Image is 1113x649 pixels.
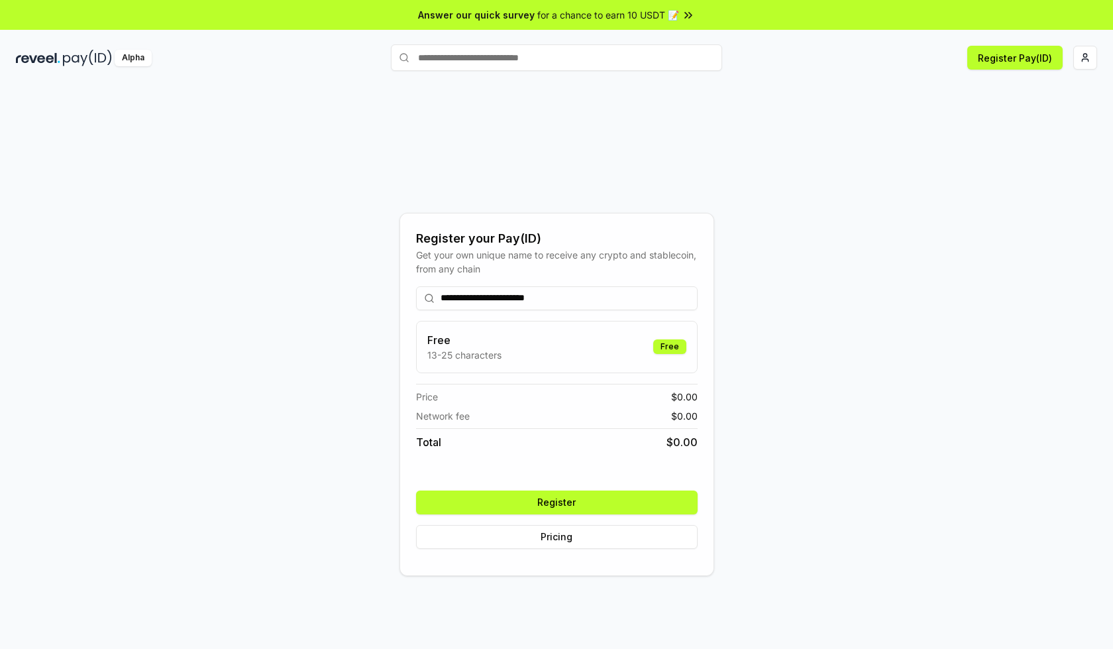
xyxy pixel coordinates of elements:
img: reveel_dark [16,50,60,66]
span: Answer our quick survey [418,8,535,22]
button: Register Pay(ID) [967,46,1063,70]
p: 13-25 characters [427,348,502,362]
button: Pricing [416,525,698,549]
div: Alpha [115,50,152,66]
span: Total [416,434,441,450]
span: $ 0.00 [666,434,698,450]
h3: Free [427,332,502,348]
div: Register your Pay(ID) [416,229,698,248]
span: $ 0.00 [671,390,698,404]
span: Network fee [416,409,470,423]
div: Free [653,339,686,354]
span: for a chance to earn 10 USDT 📝 [537,8,679,22]
span: $ 0.00 [671,409,698,423]
img: pay_id [63,50,112,66]
span: Price [416,390,438,404]
button: Register [416,491,698,514]
div: Get your own unique name to receive any crypto and stablecoin, from any chain [416,248,698,276]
